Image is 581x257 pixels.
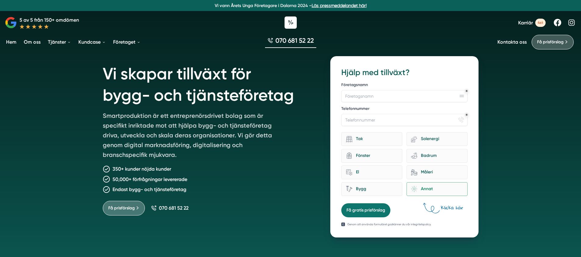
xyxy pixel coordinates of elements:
p: Smartproduktion är ett entreprenörsdrivet bolag som är specifikt inriktade mot att hjälpa bygg- o... [103,111,278,162]
a: Kundcase [77,34,107,50]
p: Endast bygg- och tjänsteföretag [113,186,186,193]
span: Karriär [518,20,533,26]
span: 4st [535,19,546,27]
label: Företagsnamn [341,82,467,89]
span: 070 681 52 22 [275,36,314,45]
h1: Vi skapar tillväxt för bygg- och tjänsteföretag [103,56,316,111]
a: Hem [5,34,18,50]
a: Få prisförslag [532,35,574,49]
span: Få prisförslag [537,39,564,45]
label: Telefonnummer [341,106,467,113]
a: Om oss [23,34,42,50]
a: Företaget [112,34,142,50]
p: Genom att använda formuläret godkänner du vår integritetspolicy. [347,222,431,226]
a: Tjänster [47,34,72,50]
a: 070 681 52 22 [151,205,188,211]
a: Få prisförslag [103,201,145,215]
span: 070 681 52 22 [159,205,188,211]
div: Obligatoriskt [465,114,468,116]
p: 350+ kunder nöjda kunder [113,165,171,173]
input: Företagsnamn [341,90,467,102]
div: Obligatoriskt [465,90,468,92]
button: Få gratis prisförslag [341,203,390,217]
a: Karriär 4st [518,19,546,27]
a: 070 681 52 22 [265,36,316,48]
span: Få prisförslag [108,205,135,212]
a: Kontakta oss [497,39,527,45]
p: 50,000+ förfrågningar levererade [113,176,187,183]
p: Vi vann Årets Unga Företagare i Dalarna 2024 – [2,2,579,9]
p: 5 av 5 från 150+ omdömen [20,16,79,24]
h3: Hjälp med tillväxt? [341,67,467,78]
a: Läs pressmeddelandet här! [312,3,367,8]
input: Telefonnummer [341,114,467,126]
